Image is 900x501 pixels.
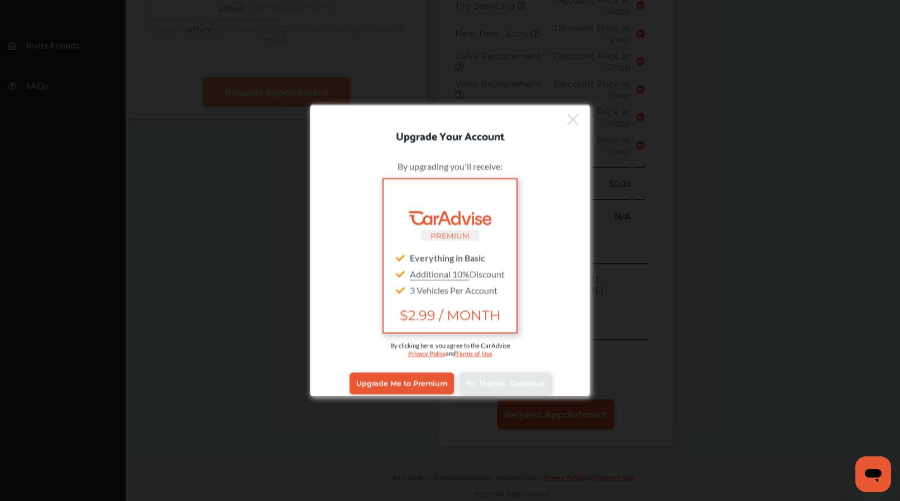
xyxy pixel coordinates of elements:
[310,128,590,145] div: Upgrade Your Account
[410,268,470,279] u: Additional 10%
[410,268,505,279] span: Discount
[356,379,447,388] span: Upgrade Me to Premium
[350,373,454,394] a: Upgrade Me to Premium
[456,349,492,359] a: Terms of Use
[408,349,446,359] a: Privacy Policy
[327,341,573,370] div: By clicking here, you agree to the CarAdvise and
[327,160,573,171] div: By upgrading you'll receive:
[855,456,891,492] iframe: Button to launch messaging window
[466,379,544,388] span: No Thanks, Continue
[392,281,508,298] div: 3 Vehicles Per Account
[459,373,550,394] a: No Thanks, Continue
[430,231,470,240] small: PREMIUM
[392,307,508,323] span: $2.99 / MONTH
[410,252,485,263] strong: Everything in Basic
